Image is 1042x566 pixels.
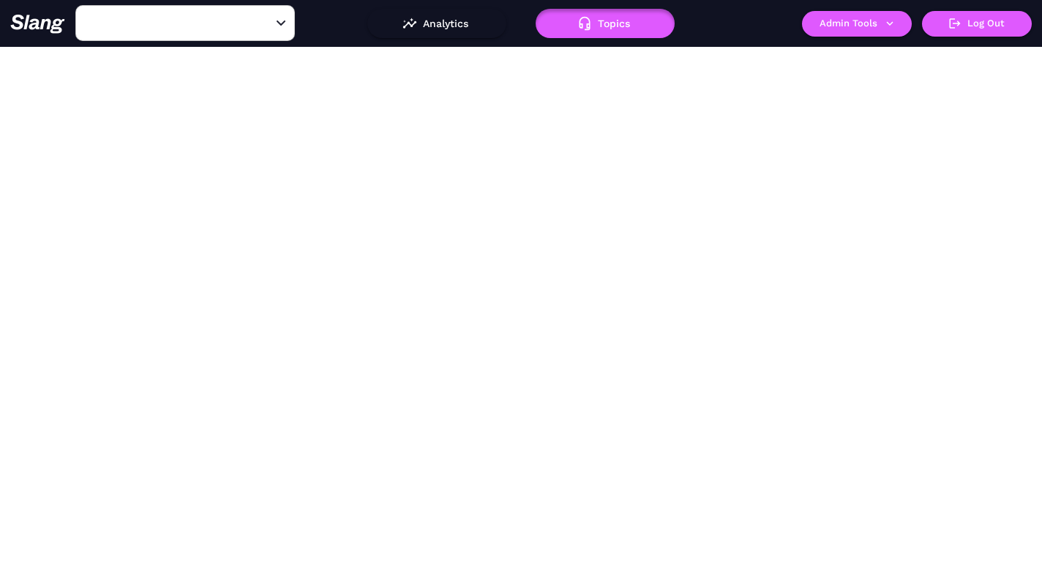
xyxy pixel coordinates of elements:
[802,11,912,37] button: Admin Tools
[272,15,290,32] button: Open
[367,18,506,28] a: Analytics
[10,14,65,34] img: 623511267c55cb56e2f2a487_logo2.png
[367,9,506,38] button: Analytics
[536,9,675,38] button: Topics
[922,11,1032,37] button: Log Out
